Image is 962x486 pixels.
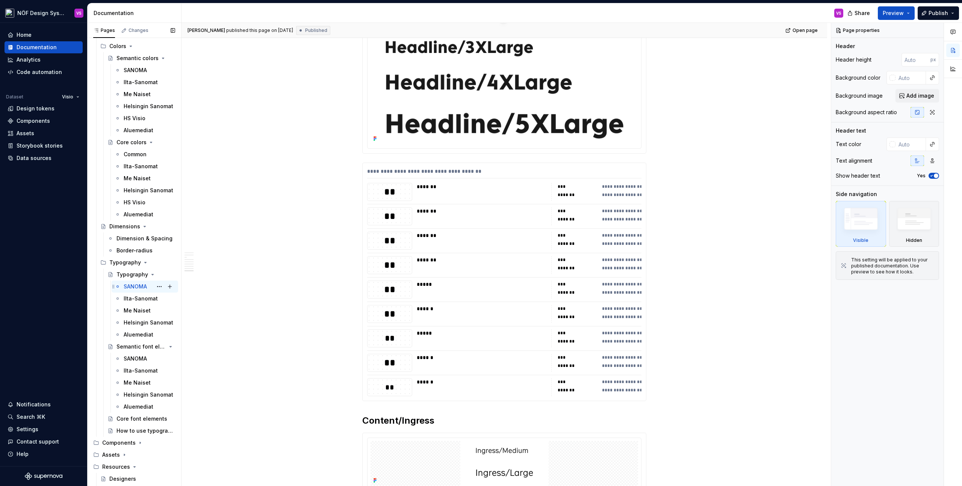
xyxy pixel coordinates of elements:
a: Ilta-Sanomat [112,293,178,305]
div: Components [90,437,178,449]
div: Pages [93,27,115,33]
span: Published [305,27,327,33]
a: SANOMA [112,353,178,365]
div: Text alignment [836,157,872,165]
a: Storybook stories [5,140,83,152]
div: Show header text [836,172,880,180]
div: Contact support [17,438,59,445]
div: Dimension & Spacing [116,235,172,242]
a: Common [112,148,178,160]
div: VS [76,10,82,16]
div: Common [124,151,147,158]
a: Semantic font elements [104,341,178,353]
a: Aluemediat [112,401,178,413]
div: Ilta-Sanomat [124,78,158,86]
div: Me Naiset [124,379,151,386]
div: NÖF Design System [17,9,65,17]
div: HS Visio [124,199,145,206]
div: Me Naiset [124,307,151,314]
a: Settings [5,423,83,435]
div: Border-radius [116,247,153,254]
div: SANOMA [124,283,147,290]
div: Visible [853,237,868,243]
a: Dimensions [97,220,178,232]
a: Ilta-Sanomat [112,365,178,377]
div: Semantic font elements [116,343,166,350]
span: Open page [793,27,818,33]
a: Aluemediat [112,329,178,341]
div: Notifications [17,401,51,408]
div: This setting will be applied to your published documentation. Use preview to see how it looks. [851,257,934,275]
a: Helsingin Sanomat [112,184,178,196]
div: Helsingin Sanomat [124,391,173,398]
div: Components [17,117,50,125]
span: Share [855,9,870,17]
a: How to use typography in [GEOGRAPHIC_DATA]? [104,425,178,437]
div: published this page on [DATE] [226,27,293,33]
div: Aluemediat [124,211,153,218]
a: Components [5,115,83,127]
div: Assets [17,130,34,137]
img: 65b32fb5-5655-43a8-a471-d2795750ffbf.png [5,9,14,18]
div: Background aspect ratio [836,109,897,116]
div: Header [836,42,855,50]
a: Helsingin Sanomat [112,100,178,112]
button: Add image [895,89,939,103]
span: Visio [62,94,73,100]
div: Typography [97,257,178,269]
a: Documentation [5,41,83,53]
div: VS [836,10,841,16]
a: SANOMA [112,281,178,293]
a: Dimension & Spacing [104,232,178,245]
span: Publish [929,9,948,17]
div: Helsingin Sanomat [124,187,173,194]
div: Me Naiset [124,91,151,98]
div: SANOMA [124,66,147,74]
div: Design tokens [17,105,54,112]
div: Text color [836,140,861,148]
div: SANOMA [124,355,147,362]
label: Yes [917,173,926,179]
h2: Content/Ingress [362,415,646,427]
div: Data sources [17,154,51,162]
input: Auto [895,71,926,85]
div: Designers [109,475,136,483]
button: Publish [918,6,959,20]
a: Typography [104,269,178,281]
a: Home [5,29,83,41]
div: Help [17,450,29,458]
div: Typography [116,271,148,278]
a: Me Naiset [112,305,178,317]
a: Border-radius [104,245,178,257]
div: Me Naiset [124,175,151,182]
a: Ilta-Sanomat [112,160,178,172]
button: Preview [878,6,915,20]
span: [PERSON_NAME] [188,27,225,33]
div: Resources [102,463,130,471]
a: Helsingin Sanomat [112,317,178,329]
a: Me Naiset [112,377,178,389]
a: HS Visio [112,196,178,208]
div: Visible [836,201,886,247]
a: Open page [783,25,821,36]
a: Me Naiset [112,88,178,100]
div: Documentation [17,44,57,51]
button: Share [844,6,875,20]
div: Background image [836,92,883,100]
div: Typography [109,259,141,266]
a: Analytics [5,54,83,66]
span: Preview [883,9,904,17]
a: Aluemediat [112,124,178,136]
div: Dimensions [109,223,140,230]
input: Auto [895,137,926,151]
div: Core font elements [116,415,167,423]
div: Assets [102,451,120,459]
div: Dataset [6,94,23,100]
div: Settings [17,426,38,433]
p: px [930,57,936,63]
svg: Supernova Logo [25,472,62,480]
a: Core font elements [104,413,178,425]
a: Assets [5,127,83,139]
button: Contact support [5,436,83,448]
